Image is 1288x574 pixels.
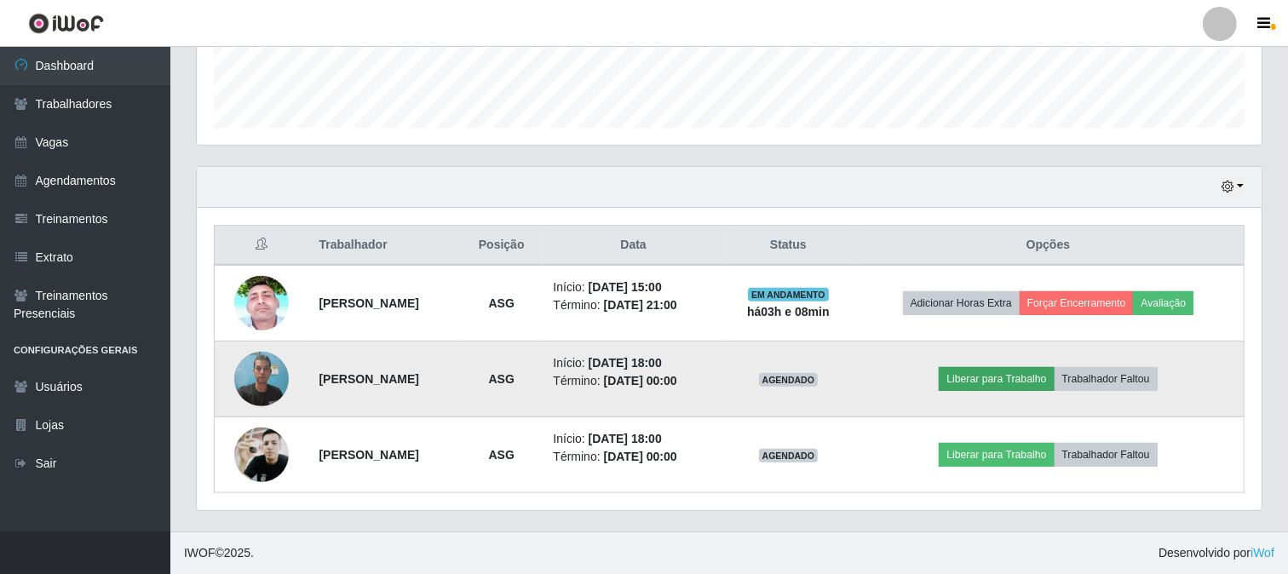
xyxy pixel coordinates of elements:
[234,419,289,491] img: 1730639416659.jpeg
[234,243,289,364] img: 1747667831516.jpeg
[1159,544,1274,562] span: Desenvolvido por
[319,372,419,386] strong: [PERSON_NAME]
[589,432,662,445] time: [DATE] 18:00
[903,291,1020,315] button: Adicionar Horas Extra
[1251,546,1274,560] a: iWof
[939,367,1054,391] button: Liberar para Trabalho
[747,305,830,319] strong: há 03 h e 08 min
[234,342,289,415] img: 1754604170144.jpeg
[553,448,713,466] li: Término:
[1020,291,1134,315] button: Forçar Encerramento
[489,296,515,310] strong: ASG
[553,354,713,372] li: Início:
[319,296,419,310] strong: [PERSON_NAME]
[724,226,853,266] th: Status
[489,448,515,462] strong: ASG
[553,296,713,314] li: Término:
[589,280,662,294] time: [DATE] 15:00
[748,288,829,301] span: EM ANDAMENTO
[553,278,713,296] li: Início:
[309,226,460,266] th: Trabalhador
[1055,367,1158,391] button: Trabalhador Faltou
[184,544,254,562] span: © 2025 .
[604,450,677,463] time: [DATE] 00:00
[319,448,419,462] strong: [PERSON_NAME]
[553,430,713,448] li: Início:
[184,546,216,560] span: IWOF
[759,373,819,387] span: AGENDADO
[1055,443,1158,467] button: Trabalhador Faltou
[553,372,713,390] li: Término:
[604,298,677,312] time: [DATE] 21:00
[543,226,723,266] th: Data
[1133,291,1193,315] button: Avaliação
[759,449,819,462] span: AGENDADO
[939,443,1054,467] button: Liberar para Trabalho
[489,372,515,386] strong: ASG
[460,226,543,266] th: Posição
[853,226,1245,266] th: Opções
[589,356,662,370] time: [DATE] 18:00
[604,374,677,387] time: [DATE] 00:00
[28,13,104,34] img: CoreUI Logo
